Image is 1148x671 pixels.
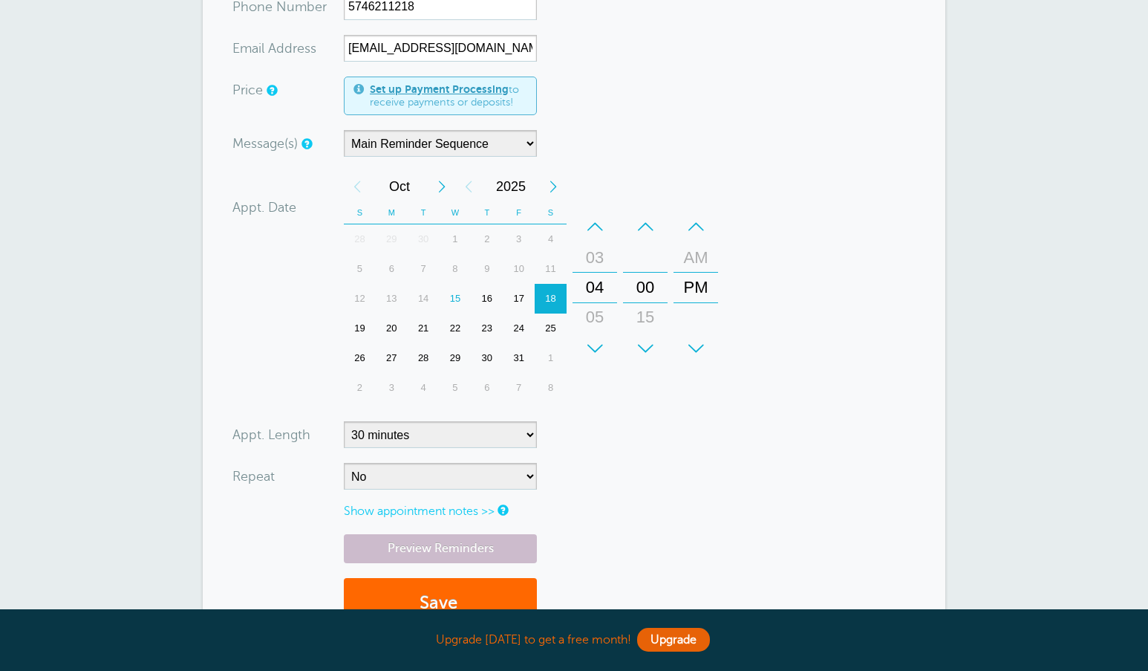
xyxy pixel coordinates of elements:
[232,42,258,55] span: Ema
[408,201,440,224] th: T
[471,201,503,224] th: T
[503,314,535,343] div: Friday, October 24
[376,343,408,373] div: Monday, October 27
[232,83,263,97] label: Price
[344,201,376,224] th: S
[408,343,440,373] div: 28
[408,343,440,373] div: Tuesday, October 28
[376,254,408,284] div: 6
[535,284,567,314] div: Saturday, October 18
[232,470,275,483] label: Repeat
[678,243,714,273] div: AM
[440,314,472,343] div: Wednesday, October 22
[503,343,535,373] div: Friday, October 31
[627,302,663,332] div: 15
[376,314,408,343] div: 20
[376,373,408,403] div: Monday, November 3
[471,284,503,314] div: Thursday, October 16
[370,83,509,95] a: Set up Payment Processing
[232,428,310,441] label: Appt. Length
[408,284,440,314] div: 14
[376,224,408,254] div: 29
[471,224,503,254] div: 2
[344,534,537,563] a: Preview Reminders
[440,343,472,373] div: Wednesday, October 29
[344,172,371,201] div: Previous Month
[498,505,506,515] a: Notes are for internal use only, and are not visible to your clients.
[376,201,408,224] th: M
[440,373,472,403] div: 5
[535,373,567,403] div: 8
[623,212,668,363] div: Minutes
[455,172,482,201] div: Previous Year
[471,314,503,343] div: 23
[440,373,472,403] div: Wednesday, November 5
[471,224,503,254] div: Thursday, October 2
[344,373,376,403] div: 2
[535,314,567,343] div: 25
[535,254,567,284] div: 11
[440,284,472,314] div: Today, Wednesday, October 15
[482,172,540,201] span: 2025
[408,224,440,254] div: Tuesday, September 30
[471,284,503,314] div: 16
[503,254,535,284] div: Friday, October 10
[503,284,535,314] div: 17
[471,373,503,403] div: 6
[577,273,613,302] div: 04
[371,172,428,201] span: October
[344,314,376,343] div: 19
[232,35,344,62] div: ress
[440,284,472,314] div: 15
[344,224,376,254] div: 28
[535,224,567,254] div: 4
[344,343,376,373] div: Sunday, October 26
[503,254,535,284] div: 10
[471,314,503,343] div: Thursday, October 23
[577,243,613,273] div: 03
[376,343,408,373] div: 27
[535,284,567,314] div: 18
[440,224,472,254] div: 1
[535,373,567,403] div: Saturday, November 8
[440,254,472,284] div: 8
[535,254,567,284] div: Saturday, October 11
[408,373,440,403] div: 4
[471,343,503,373] div: Thursday, October 30
[258,42,293,55] span: il Add
[503,224,535,254] div: Friday, October 3
[376,314,408,343] div: Monday, October 20
[344,254,376,284] div: 5
[408,254,440,284] div: 7
[344,373,376,403] div: Sunday, November 2
[344,314,376,343] div: Sunday, October 19
[627,273,663,302] div: 00
[627,332,663,362] div: 30
[408,314,440,343] div: Tuesday, October 21
[471,254,503,284] div: 9
[503,224,535,254] div: 3
[540,172,567,201] div: Next Year
[408,373,440,403] div: Tuesday, November 4
[440,254,472,284] div: Wednesday, October 8
[344,505,495,518] a: Show appointment notes >>
[471,373,503,403] div: Thursday, November 6
[376,284,408,314] div: Monday, October 13
[535,224,567,254] div: Saturday, October 4
[376,284,408,314] div: 13
[428,172,455,201] div: Next Month
[301,139,310,149] a: Simple templates and custom messages will use the reminder schedule set under Settings > Reminder...
[637,628,710,652] a: Upgrade
[376,254,408,284] div: Monday, October 6
[503,314,535,343] div: 24
[678,273,714,302] div: PM
[344,35,537,62] input: Optional
[408,224,440,254] div: 30
[232,137,298,150] label: Message(s)
[376,224,408,254] div: Monday, September 29
[408,254,440,284] div: Tuesday, October 7
[267,85,275,95] a: An optional price for the appointment. If you set a price, you can include a payment link in your...
[440,201,472,224] th: W
[573,212,617,363] div: Hours
[344,224,376,254] div: Sunday, September 28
